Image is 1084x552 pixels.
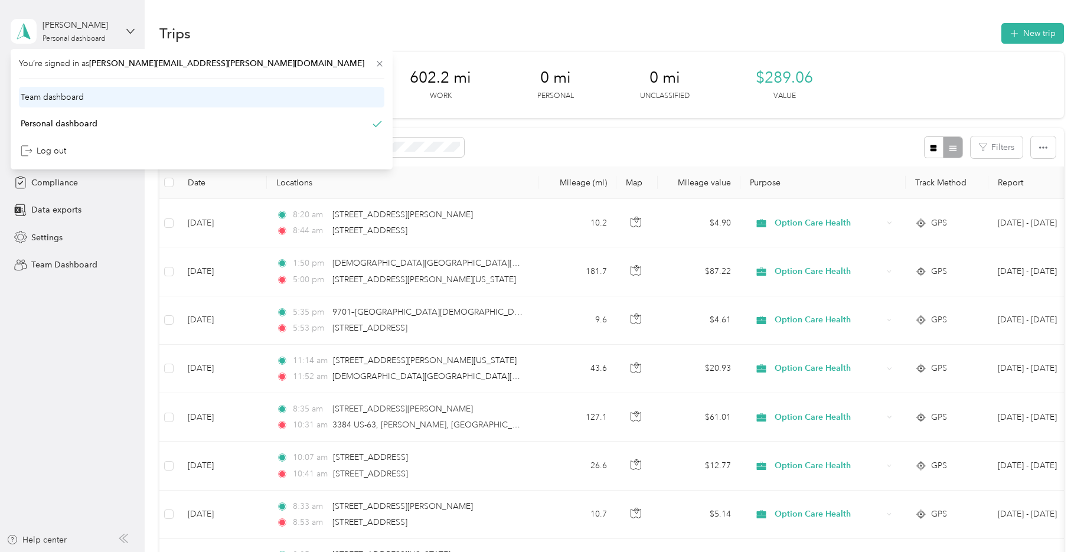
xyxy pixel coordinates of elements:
[430,91,452,102] p: Work
[775,362,883,375] span: Option Care Health
[332,404,473,414] span: [STREET_ADDRESS][PERSON_NAME]
[31,259,97,271] span: Team Dashboard
[293,500,326,513] span: 8:33 am
[640,91,690,102] p: Unclassified
[332,258,642,268] span: [DEMOGRAPHIC_DATA][GEOGRAPHIC_DATA][US_STATE], [GEOGRAPHIC_DATA]
[775,411,883,424] span: Option Care Health
[31,177,78,189] span: Compliance
[1001,23,1064,44] button: New trip
[658,393,740,442] td: $61.01
[21,145,66,157] div: Log out
[178,393,267,442] td: [DATE]
[21,117,97,130] div: Personal dashboard
[775,265,883,278] span: Option Care Health
[332,501,473,511] span: [STREET_ADDRESS][PERSON_NAME]
[159,27,191,40] h1: Trips
[293,257,326,270] span: 1:50 pm
[332,517,407,527] span: [STREET_ADDRESS]
[649,68,680,87] span: 0 mi
[178,345,267,393] td: [DATE]
[332,226,407,236] span: [STREET_ADDRESS]
[293,208,326,221] span: 8:20 am
[658,247,740,296] td: $87.22
[931,411,947,424] span: GPS
[293,224,326,237] span: 8:44 am
[293,322,326,335] span: 5:53 pm
[332,210,473,220] span: [STREET_ADDRESS][PERSON_NAME]
[773,91,796,102] p: Value
[756,68,813,87] span: $289.06
[658,199,740,247] td: $4.90
[931,217,947,230] span: GPS
[538,491,616,539] td: 10.7
[775,459,883,472] span: Option Care Health
[293,273,326,286] span: 5:00 pm
[538,296,616,345] td: 9.6
[178,442,267,490] td: [DATE]
[332,275,516,285] span: [STREET_ADDRESS][PERSON_NAME][US_STATE]
[537,91,574,102] p: Personal
[540,68,571,87] span: 0 mi
[333,469,408,479] span: [STREET_ADDRESS]
[538,393,616,442] td: 127.1
[293,403,326,416] span: 8:35 am
[332,323,407,333] span: [STREET_ADDRESS]
[267,166,538,199] th: Locations
[775,508,883,521] span: Option Care Health
[178,199,267,247] td: [DATE]
[293,516,326,529] span: 8:53 am
[775,313,883,326] span: Option Care Health
[931,459,947,472] span: GPS
[1018,486,1084,552] iframe: Everlance-gr Chat Button Frame
[293,370,326,383] span: 11:52 am
[178,247,267,296] td: [DATE]
[19,57,384,70] span: You’re signed in as
[333,452,408,462] span: [STREET_ADDRESS]
[333,355,517,365] span: [STREET_ADDRESS][PERSON_NAME][US_STATE]
[293,451,328,464] span: 10:07 am
[658,166,740,199] th: Mileage value
[658,442,740,490] td: $12.77
[931,508,947,521] span: GPS
[178,296,267,345] td: [DATE]
[538,166,616,199] th: Mileage (mi)
[931,313,947,326] span: GPS
[740,166,906,199] th: Purpose
[658,345,740,393] td: $20.93
[332,371,642,381] span: [DEMOGRAPHIC_DATA][GEOGRAPHIC_DATA][US_STATE], [GEOGRAPHIC_DATA]
[971,136,1023,158] button: Filters
[410,68,471,87] span: 602.2 mi
[538,247,616,296] td: 181.7
[43,19,116,31] div: [PERSON_NAME]
[43,35,106,43] div: Personal dashboard
[178,166,267,199] th: Date
[538,345,616,393] td: 43.6
[89,58,364,68] span: [PERSON_NAME][EMAIL_ADDRESS][PERSON_NAME][DOMAIN_NAME]
[538,199,616,247] td: 10.2
[616,166,658,199] th: Map
[6,534,67,546] button: Help center
[538,442,616,490] td: 26.6
[293,468,328,481] span: 10:41 am
[658,491,740,539] td: $5.14
[332,420,536,430] span: 3384 US-63, [PERSON_NAME], [GEOGRAPHIC_DATA]
[931,362,947,375] span: GPS
[178,491,267,539] td: [DATE]
[31,231,63,244] span: Settings
[775,217,883,230] span: Option Care Health
[31,204,81,216] span: Data exports
[21,91,84,103] div: Team dashboard
[332,307,782,317] span: 9701–[GEOGRAPHIC_DATA][DEMOGRAPHIC_DATA], [PERSON_NAME], [GEOGRAPHIC_DATA], [GEOGRAPHIC_DATA]
[658,296,740,345] td: $4.61
[293,419,326,432] span: 10:31 am
[931,265,947,278] span: GPS
[293,306,326,319] span: 5:35 pm
[906,166,988,199] th: Track Method
[293,354,328,367] span: 11:14 am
